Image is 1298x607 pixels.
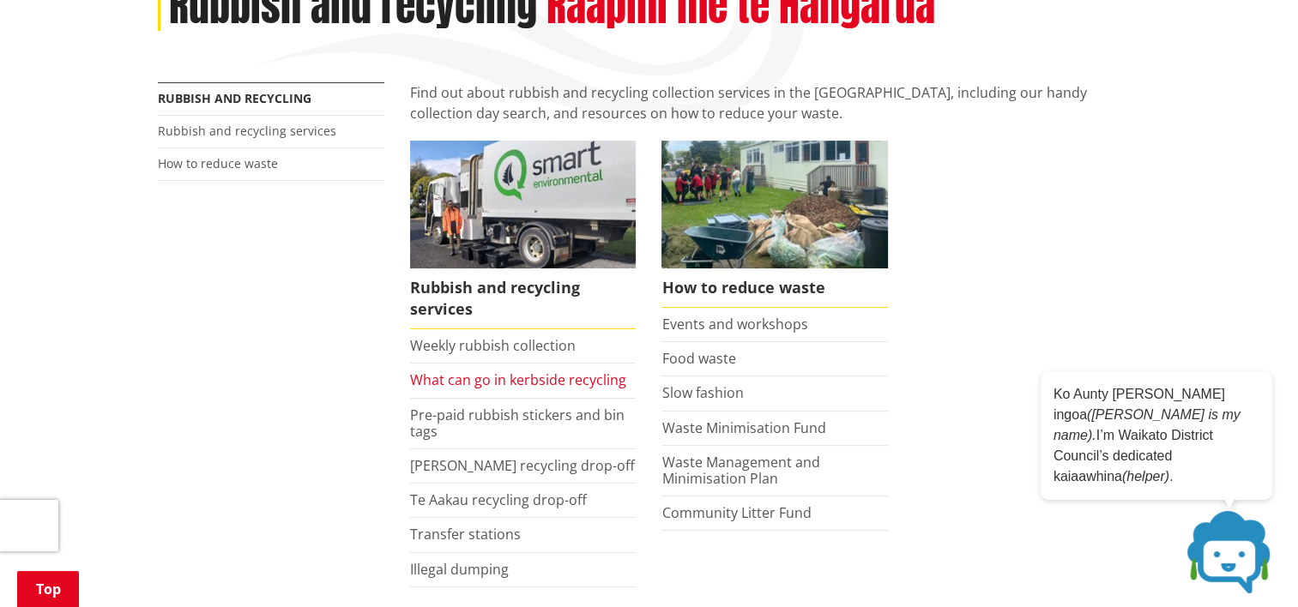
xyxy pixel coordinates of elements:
[410,82,1141,123] p: Find out about rubbish and recycling collection services in the [GEOGRAPHIC_DATA], including our ...
[410,560,509,579] a: Illegal dumping
[1053,407,1241,442] em: ([PERSON_NAME] is my name).
[661,141,888,267] img: Reducing waste
[661,503,811,522] a: Community Litter Fund
[410,370,626,389] a: What can go in kerbside recycling
[661,315,807,334] a: Events and workshops
[1053,384,1259,487] p: Ko Aunty [PERSON_NAME] ingoa I’m Waikato District Council’s dedicated kaiaawhina .
[661,268,888,308] span: How to reduce waste
[661,453,819,488] a: Waste Management and Minimisation Plan
[410,490,587,509] a: Te Aakau recycling drop-off
[410,141,637,329] a: Rubbish and recycling services
[410,525,521,544] a: Transfer stations
[661,141,888,308] a: How to reduce waste
[661,383,743,402] a: Slow fashion
[661,418,825,437] a: Waste Minimisation Fund
[17,571,79,607] a: Top
[410,141,637,267] img: Rubbish and recycling services
[661,349,735,368] a: Food waste
[410,336,576,355] a: Weekly rubbish collection
[410,268,637,329] span: Rubbish and recycling services
[158,155,278,171] a: How to reduce waste
[158,123,336,139] a: Rubbish and recycling services
[1122,469,1169,484] em: (helper)
[410,406,625,441] a: Pre-paid rubbish stickers and bin tags
[410,456,635,475] a: [PERSON_NAME] recycling drop-off
[158,90,311,106] a: Rubbish and recycling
